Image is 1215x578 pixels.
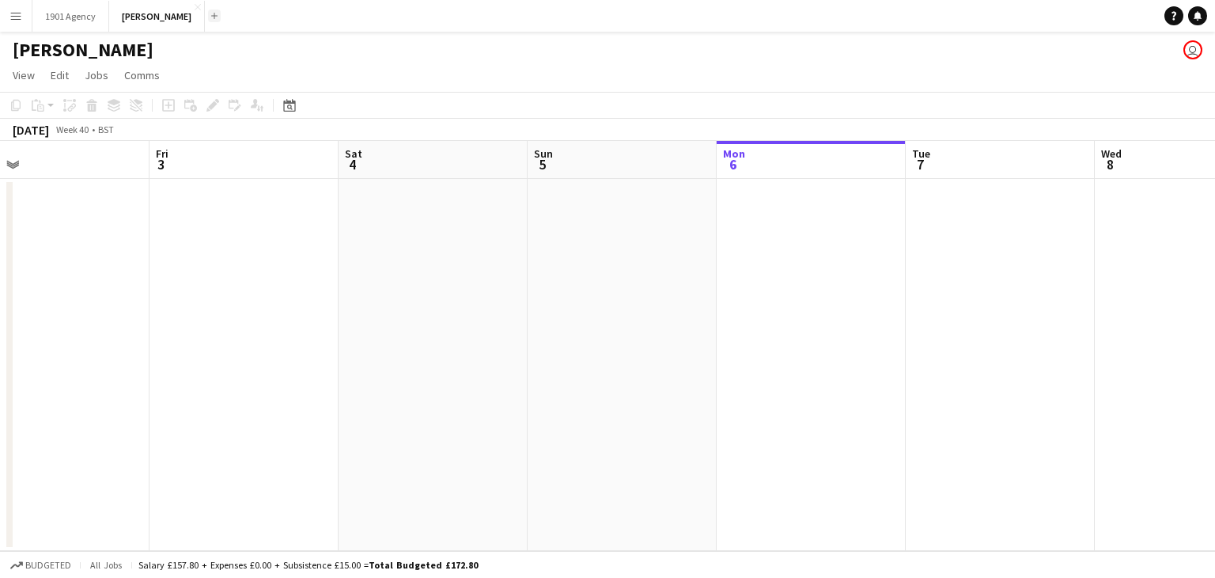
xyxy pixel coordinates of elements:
[98,124,114,135] div: BST
[721,155,745,173] span: 6
[87,559,125,571] span: All jobs
[32,1,109,32] button: 1901 Agency
[156,146,168,161] span: Fri
[124,68,160,82] span: Comms
[8,557,74,574] button: Budgeted
[153,155,168,173] span: 3
[534,146,553,161] span: Sun
[532,155,553,173] span: 5
[1099,155,1122,173] span: 8
[1183,40,1202,59] app-user-avatar: Nina Mackay
[13,122,49,138] div: [DATE]
[109,1,205,32] button: [PERSON_NAME]
[912,146,930,161] span: Tue
[723,146,745,161] span: Mon
[25,560,71,571] span: Budgeted
[343,155,362,173] span: 4
[13,68,35,82] span: View
[6,65,41,86] a: View
[1101,146,1122,161] span: Wed
[138,559,478,571] div: Salary £157.80 + Expenses £0.00 + Subsistence £15.00 =
[44,65,75,86] a: Edit
[369,559,478,571] span: Total Budgeted £172.80
[910,155,930,173] span: 7
[13,38,153,62] h1: [PERSON_NAME]
[52,124,92,135] span: Week 40
[118,65,166,86] a: Comms
[51,68,69,82] span: Edit
[78,65,115,86] a: Jobs
[85,68,108,82] span: Jobs
[345,146,362,161] span: Sat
